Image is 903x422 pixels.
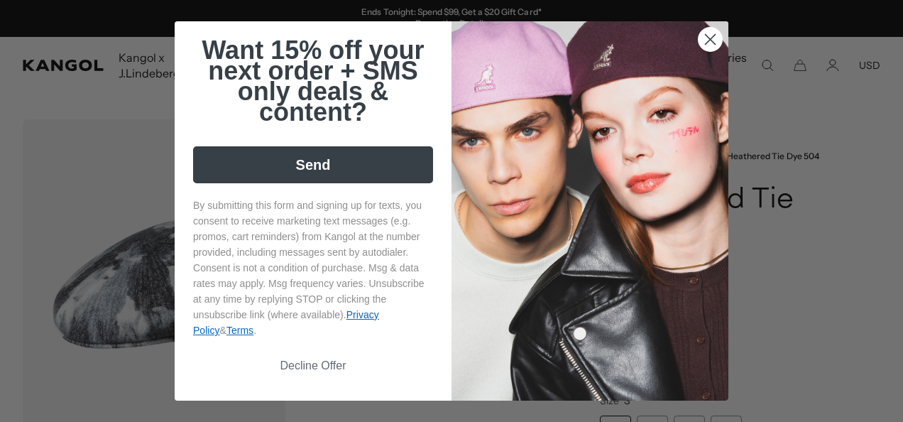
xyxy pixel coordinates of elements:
p: By submitting this form and signing up for texts, you consent to receive marketing text messages ... [193,198,433,338]
span: Want 15% off your next order + SMS only deals & content? [202,36,424,126]
a: Terms [226,325,253,336]
button: Decline Offer [193,352,433,379]
button: Send [193,146,433,183]
img: 4fd34567-b031-494e-b820-426212470989.jpeg [451,21,728,401]
button: Close dialog [698,27,723,52]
